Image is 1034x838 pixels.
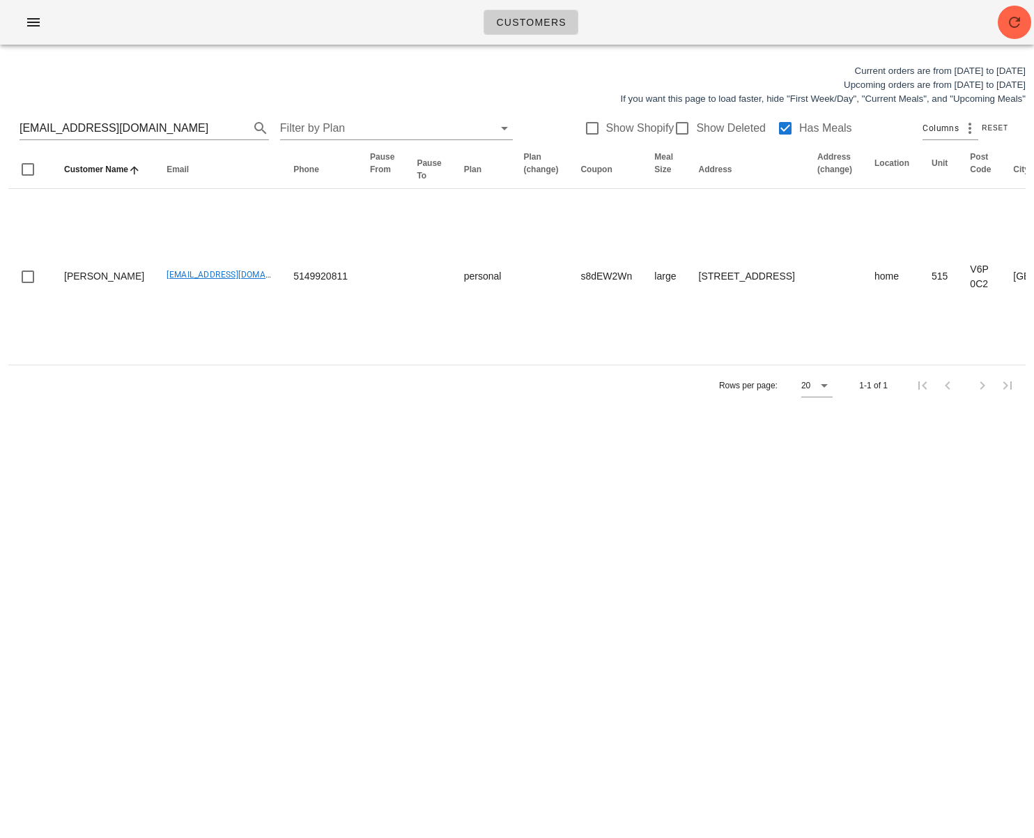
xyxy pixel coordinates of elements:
[688,151,806,189] th: Address: Not sorted. Activate to sort ascending.
[643,189,687,365] td: large
[863,189,920,365] td: home
[978,121,1014,135] button: Reset
[806,151,863,189] th: Address (change): Not sorted. Activate to sort ascending.
[801,379,810,392] div: 20
[293,165,319,174] span: Phone
[453,189,513,365] td: personal
[53,189,155,365] td: [PERSON_NAME]
[64,165,128,174] span: Customer Name
[932,158,948,168] span: Unit
[920,189,959,365] td: 515
[417,158,441,181] span: Pause To
[654,152,673,174] span: Meal Size
[155,151,282,189] th: Email: Not sorted. Activate to sort ascending.
[495,17,566,28] span: Customers
[167,165,189,174] span: Email
[719,365,833,406] div: Rows per page:
[453,151,513,189] th: Plan: Not sorted. Activate to sort ascending.
[282,189,359,365] td: 5149920811
[167,270,305,280] a: [EMAIL_ADDRESS][DOMAIN_NAME]
[970,152,991,174] span: Post Code
[1013,165,1029,174] span: City
[699,165,732,174] span: Address
[923,121,959,135] span: Columns
[920,151,959,189] th: Unit: Not sorted. Activate to sort ascending.
[817,152,852,174] span: Address (change)
[696,121,766,135] label: Show Deleted
[523,152,558,174] span: Plan (change)
[484,10,578,35] a: Customers
[643,151,687,189] th: Meal Size: Not sorted. Activate to sort ascending.
[959,189,1002,365] td: V6P 0C2
[282,151,359,189] th: Phone: Not sorted. Activate to sort ascending.
[801,374,833,397] div: 20Rows per page:
[959,151,1002,189] th: Post Code: Not sorted. Activate to sort ascending.
[923,117,978,139] div: Columns
[280,117,513,139] div: Filter by Plan
[859,379,888,392] div: 1-1 of 1
[981,124,1008,132] span: Reset
[406,151,452,189] th: Pause To: Not sorted. Activate to sort ascending.
[569,189,643,365] td: s8dEW2Wn
[370,152,394,174] span: Pause From
[53,151,155,189] th: Customer Name: Sorted ascending. Activate to sort descending.
[580,165,612,174] span: Coupon
[512,151,569,189] th: Plan (change): Not sorted. Activate to sort ascending.
[874,158,909,168] span: Location
[464,165,481,174] span: Plan
[606,121,674,135] label: Show Shopify
[863,151,920,189] th: Location: Not sorted. Activate to sort ascending.
[569,151,643,189] th: Coupon: Not sorted. Activate to sort ascending.
[359,151,406,189] th: Pause From: Not sorted. Activate to sort ascending.
[688,189,806,365] td: [STREET_ADDRESS]
[799,121,852,135] label: Has Meals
